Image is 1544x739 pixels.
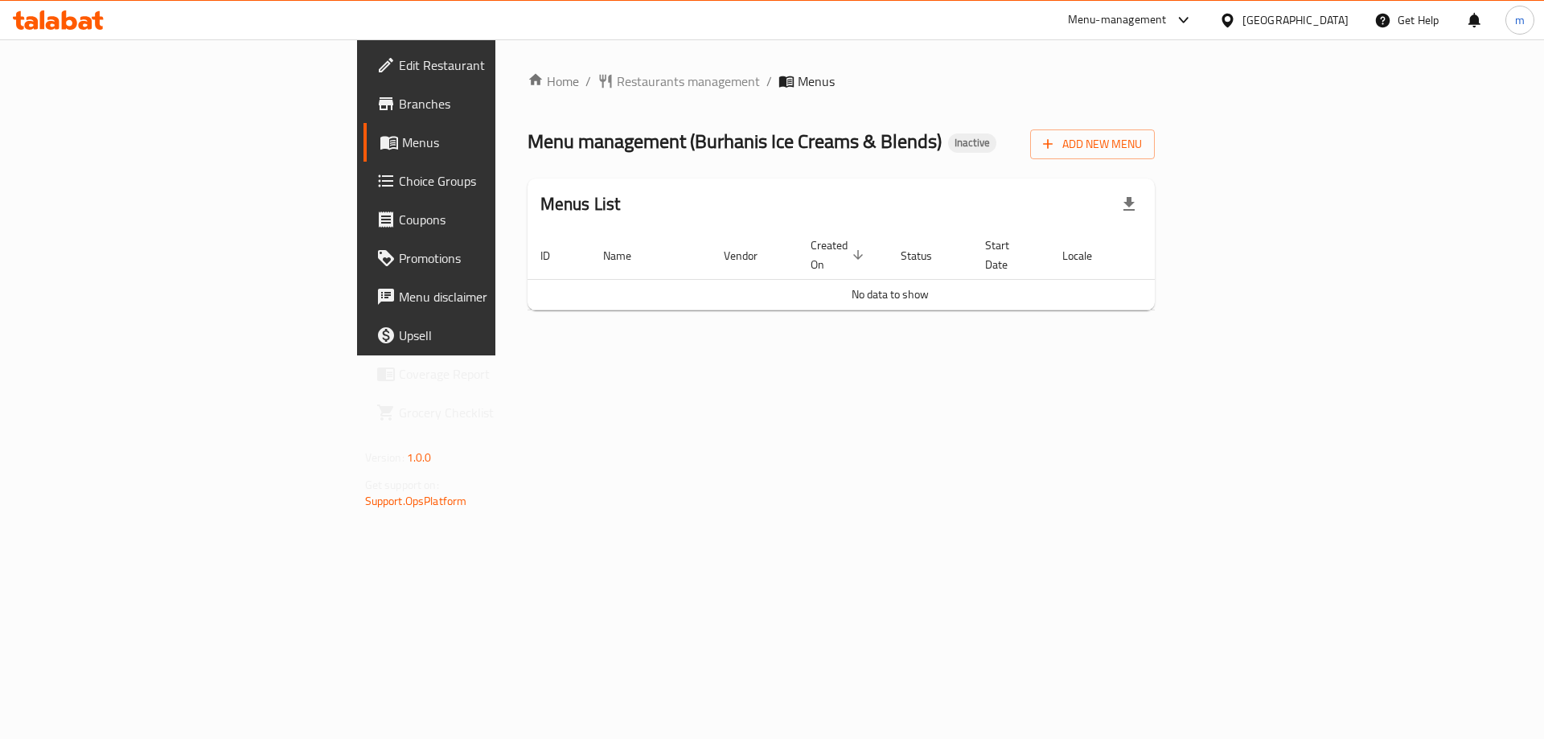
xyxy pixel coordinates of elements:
a: Coupons [363,200,615,239]
span: Menu disclaimer [399,287,602,306]
div: Menu-management [1068,10,1167,30]
a: Coverage Report [363,355,615,393]
a: Branches [363,84,615,123]
span: Locale [1062,246,1113,265]
span: Start Date [985,236,1030,274]
span: Vendor [724,246,778,265]
button: Add New Menu [1030,129,1155,159]
div: Export file [1110,185,1148,224]
a: Promotions [363,239,615,277]
a: Restaurants management [597,72,760,91]
span: Edit Restaurant [399,55,602,75]
a: Edit Restaurant [363,46,615,84]
span: Version: [365,447,404,468]
span: Status [901,246,953,265]
span: Menus [402,133,602,152]
span: Coupons [399,210,602,229]
a: Upsell [363,316,615,355]
a: Menus [363,123,615,162]
span: m [1515,11,1525,29]
span: ID [540,246,571,265]
span: Menus [798,72,835,91]
a: Menu disclaimer [363,277,615,316]
span: 1.0.0 [407,447,432,468]
span: Inactive [948,136,996,150]
nav: breadcrumb [528,72,1156,91]
a: Support.OpsPlatform [365,491,467,511]
span: Coverage Report [399,364,602,384]
a: Grocery Checklist [363,393,615,432]
th: Actions [1132,231,1253,280]
table: enhanced table [528,231,1253,310]
span: Promotions [399,248,602,268]
span: No data to show [852,284,929,305]
li: / [766,72,772,91]
div: [GEOGRAPHIC_DATA] [1242,11,1349,29]
span: Grocery Checklist [399,403,602,422]
span: Name [603,246,652,265]
span: Created On [811,236,868,274]
div: Inactive [948,133,996,153]
a: Choice Groups [363,162,615,200]
h2: Menus List [540,192,621,216]
span: Choice Groups [399,171,602,191]
span: Upsell [399,326,602,345]
span: Get support on: [365,474,439,495]
span: Menu management ( Burhanis Ice Creams & Blends ) [528,123,942,159]
span: Branches [399,94,602,113]
span: Restaurants management [617,72,760,91]
span: Add New Menu [1043,134,1142,154]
